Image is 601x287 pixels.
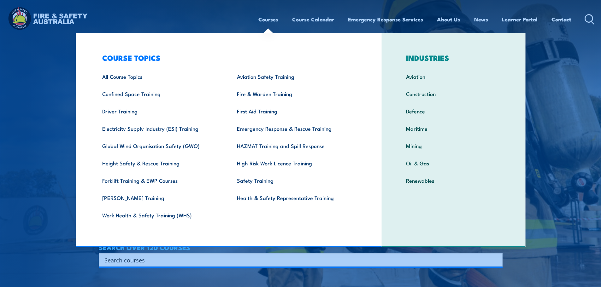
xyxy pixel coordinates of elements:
[437,11,460,28] a: About Us
[551,11,571,28] a: Contact
[92,85,227,102] a: Confined Space Training
[396,154,511,172] a: Oil & Gas
[227,120,362,137] a: Emergency Response & Rescue Training
[227,154,362,172] a: High Risk Work Licence Training
[92,120,227,137] a: Electricity Supply Industry (ESI) Training
[396,137,511,154] a: Mining
[227,68,362,85] a: Aviation Safety Training
[396,85,511,102] a: Construction
[396,102,511,120] a: Defence
[92,137,227,154] a: Global Wind Organisation Safety (GWO)
[292,11,334,28] a: Course Calendar
[92,189,227,206] a: [PERSON_NAME] Training
[92,53,362,62] h3: COURSE TOPICS
[474,11,488,28] a: News
[227,172,362,189] a: Safety Training
[227,137,362,154] a: HAZMAT Training and Spill Response
[227,189,362,206] a: Health & Safety Representative Training
[396,68,511,85] a: Aviation
[227,102,362,120] a: First Aid Training
[92,102,227,120] a: Driver Training
[396,172,511,189] a: Renewables
[396,120,511,137] a: Maritime
[92,68,227,85] a: All Course Topics
[502,11,538,28] a: Learner Portal
[348,11,423,28] a: Emergency Response Services
[106,255,490,264] form: Search form
[104,255,489,265] input: Search input
[92,172,227,189] a: Forklift Training & EWP Courses
[492,255,500,264] button: Search magnifier button
[258,11,278,28] a: Courses
[92,154,227,172] a: Height Safety & Rescue Training
[396,53,511,62] h3: INDUSTRIES
[92,206,227,224] a: Work Health & Safety Training (WHS)
[227,85,362,102] a: Fire & Warden Training
[99,244,503,251] h4: SEARCH OVER 120 COURSES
